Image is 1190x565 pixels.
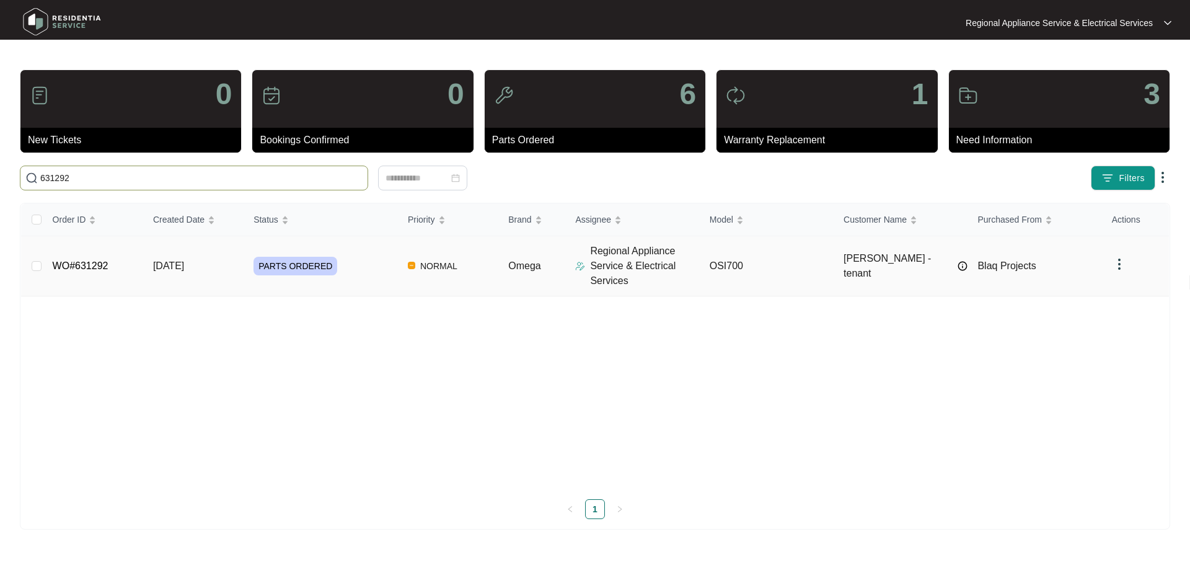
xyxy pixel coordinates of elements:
span: PARTS ORDERED [253,257,337,275]
img: dropdown arrow [1164,20,1171,26]
p: Regional Appliance Service & Electrical Services [590,244,699,288]
li: Next Page [610,499,630,519]
span: right [616,505,624,513]
img: filter icon [1101,172,1114,184]
img: icon [958,86,978,105]
p: Bookings Confirmed [260,133,473,148]
th: Order ID [43,203,143,236]
th: Brand [498,203,565,236]
span: Filters [1119,172,1145,185]
span: left [566,505,574,513]
p: Parts Ordered [492,133,705,148]
button: right [610,499,630,519]
input: Search by Order Id, Assignee Name, Customer Name, Brand and Model [40,171,363,185]
button: left [560,499,580,519]
img: Vercel Logo [408,262,415,269]
p: 1 [912,79,928,109]
img: residentia service logo [19,3,105,40]
p: Warranty Replacement [724,133,937,148]
img: icon [30,86,50,105]
p: 0 [216,79,232,109]
p: 6 [679,79,696,109]
span: Status [253,213,278,226]
img: Assigner Icon [575,261,585,271]
img: icon [262,86,281,105]
span: Purchased From [977,213,1041,226]
span: Brand [508,213,531,226]
button: filter iconFilters [1091,166,1155,190]
span: Created Date [153,213,205,226]
th: Customer Name [834,203,967,236]
th: Purchased From [967,203,1101,236]
p: Need Information [956,133,1170,148]
th: Assignee [565,203,699,236]
p: New Tickets [28,133,241,148]
span: Model [710,213,733,226]
span: Assignee [575,213,611,226]
img: Info icon [958,261,967,271]
span: Order ID [53,213,86,226]
span: Omega [508,260,540,271]
th: Priority [398,203,498,236]
a: WO#631292 [53,260,108,271]
p: 0 [447,79,464,109]
td: OSI700 [700,236,834,296]
a: 1 [586,500,604,518]
img: dropdown arrow [1155,170,1170,185]
th: Model [700,203,834,236]
th: Status [244,203,398,236]
th: Actions [1102,203,1169,236]
span: NORMAL [415,259,462,274]
span: Blaq Projects [977,260,1036,271]
img: icon [494,86,514,105]
span: [DATE] [153,260,184,271]
img: dropdown arrow [1112,257,1127,272]
li: Previous Page [560,499,580,519]
img: icon [726,86,746,105]
span: [PERSON_NAME] - tenant [844,251,951,281]
p: Regional Appliance Service & Electrical Services [966,17,1153,29]
li: 1 [585,499,605,519]
th: Created Date [143,203,244,236]
img: search-icon [25,172,38,184]
span: Priority [408,213,435,226]
span: Customer Name [844,213,907,226]
p: 3 [1144,79,1160,109]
